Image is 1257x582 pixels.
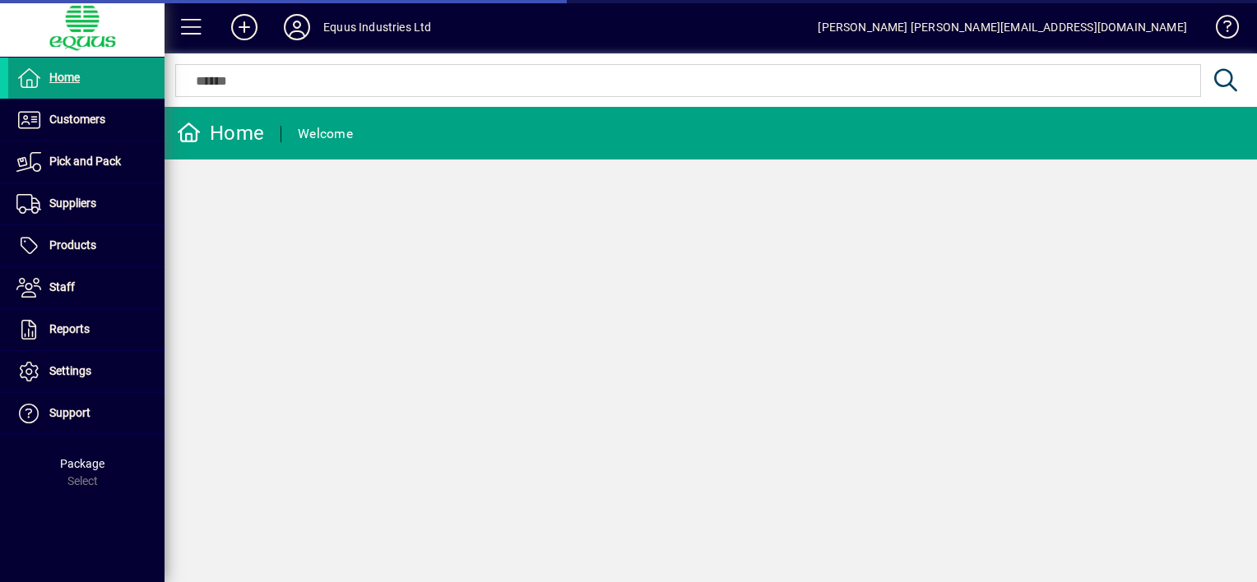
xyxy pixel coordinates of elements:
[49,280,75,293] span: Staff
[49,113,105,126] span: Customers
[323,14,432,40] div: Equus Industries Ltd
[49,322,90,335] span: Reports
[49,364,91,377] span: Settings
[8,309,165,350] a: Reports
[218,12,271,42] button: Add
[49,71,80,84] span: Home
[298,121,353,147] div: Welcome
[49,155,121,168] span: Pick and Pack
[8,99,165,141] a: Customers
[60,457,104,470] span: Package
[8,225,165,266] a: Products
[177,120,264,146] div: Home
[8,393,165,434] a: Support
[49,238,96,252] span: Products
[1204,3,1236,57] a: Knowledge Base
[49,196,96,210] span: Suppliers
[8,141,165,182] a: Pick and Pack
[8,351,165,392] a: Settings
[271,12,323,42] button: Profile
[818,14,1187,40] div: [PERSON_NAME] [PERSON_NAME][EMAIL_ADDRESS][DOMAIN_NAME]
[49,406,90,419] span: Support
[8,183,165,224] a: Suppliers
[8,267,165,308] a: Staff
